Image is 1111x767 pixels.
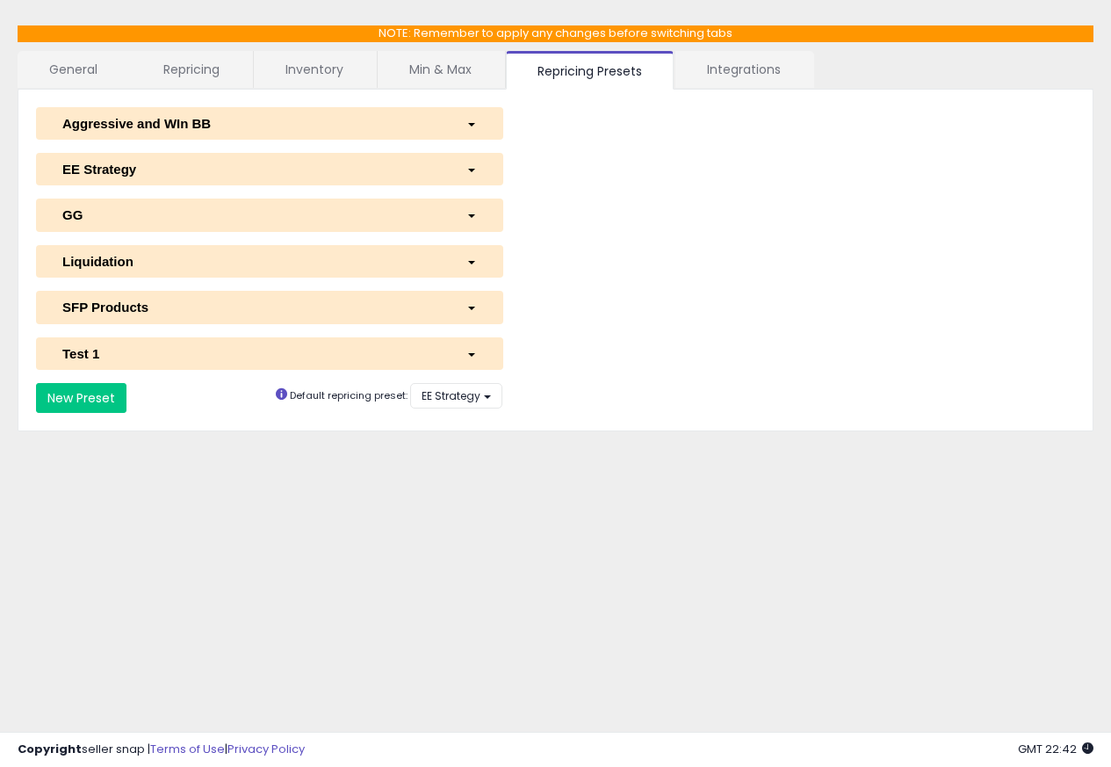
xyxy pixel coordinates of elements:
[18,25,1093,42] p: NOTE: Remember to apply any changes before switching tabs
[18,742,305,758] div: seller snap | |
[49,344,453,363] div: Test 1
[49,160,453,178] div: EE Strategy
[36,383,126,413] button: New Preset
[1018,741,1093,757] span: 2025-10-10 22:42 GMT
[675,51,812,88] a: Integrations
[36,245,503,278] button: Liquidation
[227,741,305,757] a: Privacy Policy
[36,199,503,231] button: GG
[18,741,82,757] strong: Copyright
[36,107,503,140] button: Aggressive and WIn BB
[422,388,480,403] span: EE Strategy
[410,383,502,409] button: EE Strategy
[506,51,674,90] a: Repricing Presets
[49,114,453,133] div: Aggressive and WIn BB
[378,51,503,88] a: Min & Max
[49,252,453,271] div: Liquidation
[36,291,503,323] button: SFP Products
[49,206,453,224] div: GG
[49,298,453,316] div: SFP Products
[150,741,225,757] a: Terms of Use
[36,153,503,185] button: EE Strategy
[290,388,408,402] small: Default repricing preset:
[254,51,375,88] a: Inventory
[36,337,503,370] button: Test 1
[18,51,130,88] a: General
[132,51,251,88] a: Repricing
